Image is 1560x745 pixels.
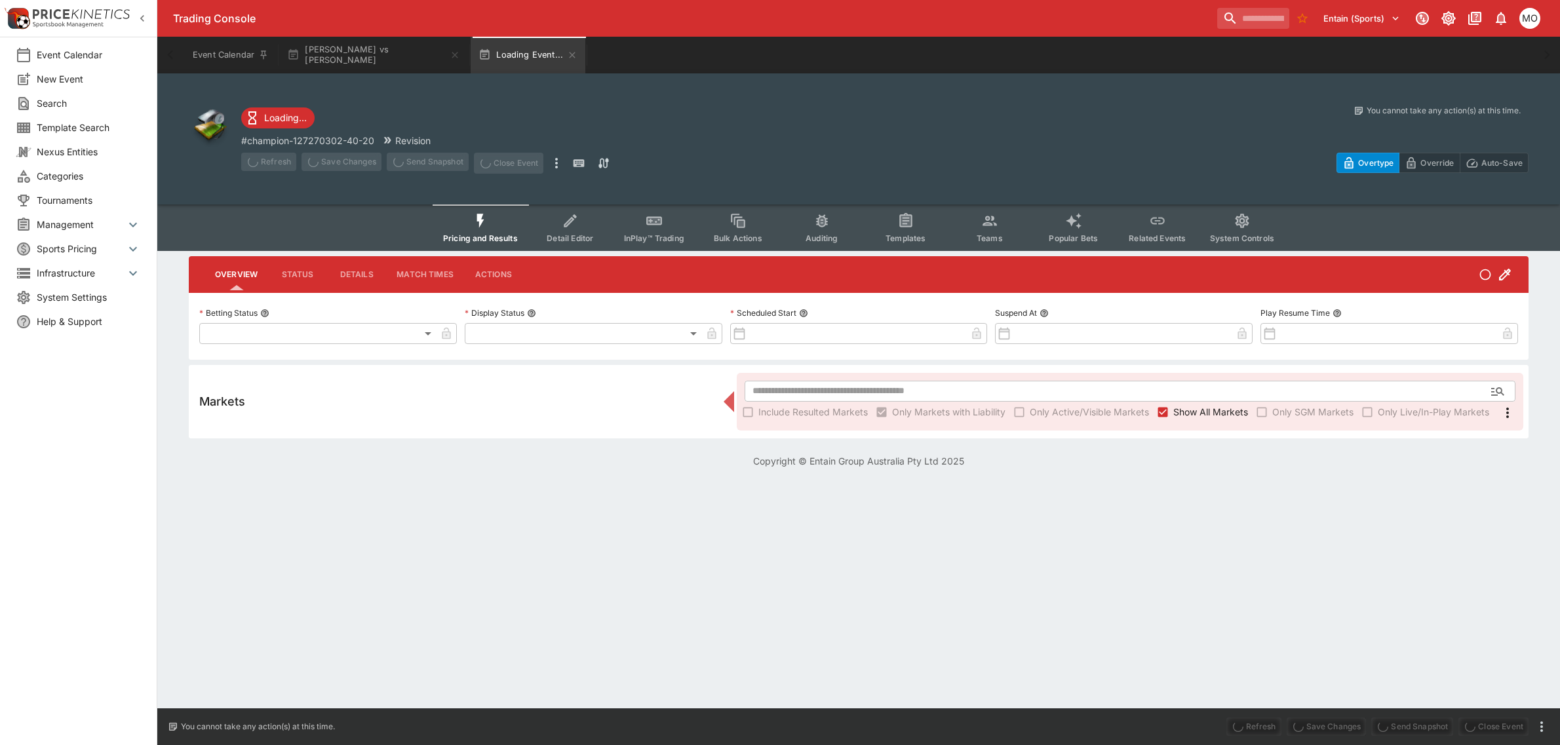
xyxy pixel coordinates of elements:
button: [PERSON_NAME] vs [PERSON_NAME] [279,37,468,73]
button: Match Times [386,259,464,290]
svg: More [1500,405,1515,421]
span: Popular Bets [1049,233,1098,243]
p: Auto-Save [1481,156,1523,170]
span: Only SGM Markets [1272,405,1354,419]
button: Display Status [527,309,536,318]
span: System Settings [37,290,141,304]
span: Bulk Actions [714,233,762,243]
p: Revision [395,134,431,147]
button: more [1534,719,1550,735]
span: Search [37,96,141,110]
div: Mark O'Loughlan [1519,8,1540,29]
button: Suspend At [1040,309,1049,318]
button: Connected to PK [1411,7,1434,30]
button: Override [1399,153,1460,173]
button: Event Calendar [185,37,277,73]
span: Tournaments [37,193,141,207]
button: Toggle light/dark mode [1437,7,1460,30]
span: Template Search [37,121,141,134]
p: Overtype [1358,156,1394,170]
div: Event type filters [433,204,1285,251]
span: Include Resulted Markets [758,405,868,419]
img: Sportsbook Management [33,22,104,28]
button: Actions [464,259,523,290]
button: Loading Event... [471,37,585,73]
button: more [549,153,564,174]
span: InPlay™ Trading [624,233,684,243]
span: Only Live/In-Play Markets [1378,405,1489,419]
span: Sports Pricing [37,242,125,256]
p: Loading... [264,111,307,124]
p: Copyright © Entain Group Australia Pty Ltd 2025 [157,454,1560,468]
p: You cannot take any action(s) at this time. [1367,105,1521,117]
button: Play Resume Time [1333,309,1342,318]
span: Related Events [1129,233,1186,243]
p: Play Resume Time [1260,307,1330,318]
button: No Bookmarks [1292,8,1313,29]
button: Notifications [1489,7,1513,30]
span: Management [37,218,125,231]
button: Overview [205,259,268,290]
h5: Markets [199,394,245,409]
button: Status [268,259,327,290]
span: Auditing [806,233,838,243]
button: Details [327,259,386,290]
p: Display Status [465,307,524,318]
span: Event Calendar [37,48,141,62]
button: Mark O'Loughlan [1515,4,1544,33]
button: Select Tenant [1316,8,1408,29]
span: Infrastructure [37,266,125,280]
button: Overtype [1336,153,1399,173]
span: Categories [37,169,141,183]
span: Pricing and Results [443,233,518,243]
span: Only Active/Visible Markets [1030,405,1149,419]
button: Documentation [1463,7,1487,30]
img: other.png [189,105,231,147]
img: PriceKinetics [33,9,130,19]
p: Betting Status [199,307,258,318]
span: Only Markets with Liability [892,405,1005,419]
span: Show All Markets [1173,405,1248,419]
span: New Event [37,72,141,86]
button: Auto-Save [1460,153,1529,173]
p: Override [1420,156,1454,170]
div: Trading Console [173,12,1212,26]
input: search [1217,8,1289,29]
button: Betting Status [260,309,269,318]
span: Nexus Entities [37,145,141,159]
span: Detail Editor [547,233,593,243]
span: Help & Support [37,315,141,328]
p: Scheduled Start [730,307,796,318]
div: Start From [1336,153,1529,173]
span: System Controls [1210,233,1274,243]
span: Templates [886,233,926,243]
button: Scheduled Start [799,309,808,318]
img: PriceKinetics Logo [4,5,30,31]
span: Teams [977,233,1003,243]
button: Open [1486,379,1510,403]
p: You cannot take any action(s) at this time. [181,721,335,733]
p: Suspend At [995,307,1037,318]
p: Copy To Clipboard [241,134,374,147]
